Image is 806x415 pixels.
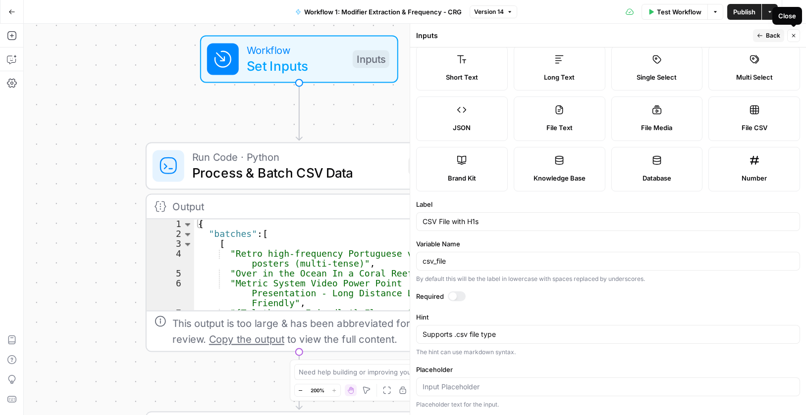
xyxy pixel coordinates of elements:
span: Database [643,173,671,183]
div: 5 [147,269,194,278]
button: Test Workflow [642,4,707,20]
span: Workflow [247,42,345,58]
g: Edge from start to step_1 [296,83,302,140]
div: By default this will be the label in lowercase with spaces replaced by underscores. [416,275,800,283]
span: Long Text [544,72,575,82]
label: Variable Name [416,239,800,249]
div: Placeholder text for the input. [416,400,800,409]
div: Inputs [416,31,750,41]
div: This output is too large & has been abbreviated for review. to view the full content. [172,315,444,347]
span: Process & Batch CSV Data [192,163,400,183]
div: 3 [147,239,194,249]
div: Output [172,198,398,214]
span: JSON [453,123,471,133]
button: Back [753,29,784,42]
span: Toggle code folding, rows 1 through 129 [182,219,193,229]
div: Run Code · PythonProcess & Batch CSV DataStep 1Output{ "batches":[ [ "Retro high-frequency Portug... [146,142,453,352]
div: WorkflowSet InputsInputs [146,35,453,83]
span: Version 14 [474,7,504,16]
span: Copy the output [209,333,284,345]
button: Version 14 [470,5,517,18]
div: 4 [147,249,194,269]
span: Run Code · Python [192,149,400,165]
input: Input Placeholder [423,382,794,392]
span: Toggle code folding, rows 3 through 127 [182,239,193,249]
span: File CSV [742,123,767,133]
input: Input Label [423,217,794,227]
label: Hint [416,312,800,322]
label: Label [416,199,800,209]
div: The hint can use markdown syntax. [416,348,800,357]
div: 7 [147,308,194,328]
span: Publish [733,7,755,17]
span: Brand Kit [448,173,476,183]
span: Number [742,173,767,183]
g: Edge from step_1 to step_2 [296,352,302,409]
label: Placeholder [416,365,800,374]
button: Publish [727,4,761,20]
div: 6 [147,278,194,308]
div: Close [778,11,796,21]
span: File Media [641,123,672,133]
div: 2 [147,229,194,239]
span: Test Workflow [657,7,701,17]
span: Short Text [446,72,478,82]
button: Workflow 1: Modifier Extraction & Frequency - CRG [289,4,468,20]
div: Inputs [353,50,389,68]
span: Single Select [637,72,677,82]
span: Workflow 1: Modifier Extraction & Frequency - CRG [304,7,462,17]
span: File Text [546,123,573,133]
span: 200% [311,386,324,394]
span: Multi Select [736,72,773,82]
input: csv_file_with_h1s [423,256,794,266]
span: Set Inputs [247,56,345,76]
textarea: Supports .csv file type [423,329,794,339]
span: Knowledge Base [534,173,586,183]
label: Required [416,291,800,301]
div: 1 [147,219,194,229]
span: Back [766,31,780,40]
span: Toggle code folding, rows 2 through 128 [182,229,193,239]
